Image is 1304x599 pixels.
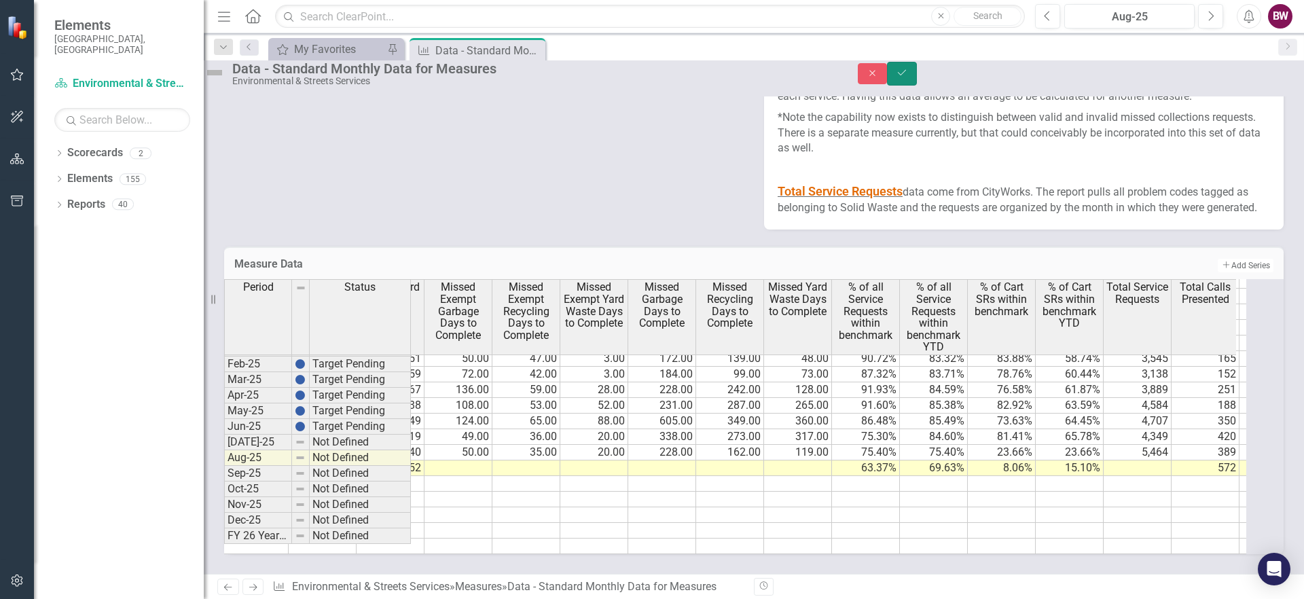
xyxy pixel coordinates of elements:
[900,351,968,367] td: 83.32%
[310,513,411,528] td: Not Defined
[696,429,764,445] td: 273.00
[295,515,306,526] img: 8DAGhfEEPCf229AAAAAElFTkSuQmCC
[310,497,411,513] td: Not Defined
[900,429,968,445] td: 84.60%
[900,382,968,398] td: 84.59%
[224,372,292,388] td: Mar-25
[968,367,1036,382] td: 78.76%
[764,351,832,367] td: 48.00
[310,466,411,482] td: Not Defined
[1064,4,1195,29] button: Aug-25
[295,421,306,432] img: BgCOk07PiH71IgAAAABJRU5ErkJggg==
[295,359,306,369] img: BgCOk07PiH71IgAAAABJRU5ErkJggg==
[900,445,968,460] td: 75.40%
[492,398,560,414] td: 53.00
[427,281,489,341] span: Missed Exempt Garbage Days to Complete
[560,398,628,414] td: 52.00
[67,197,105,213] a: Reports
[696,398,764,414] td: 287.00
[900,367,968,382] td: 83.71%
[455,580,502,593] a: Measures
[1218,259,1273,272] button: Add Series
[492,429,560,445] td: 36.00
[764,382,832,398] td: 128.00
[295,283,306,293] img: 8DAGhfEEPCf229AAAAAElFTkSuQmCC
[973,10,1002,21] span: Search
[560,445,628,460] td: 20.00
[832,429,900,445] td: 75.30%
[224,403,292,419] td: May-25
[344,281,376,293] span: Status
[560,382,628,398] td: 28.00
[310,528,411,544] td: Not Defined
[764,445,832,460] td: 119.00
[628,429,696,445] td: 338.00
[628,414,696,429] td: 605.00
[492,367,560,382] td: 42.00
[1172,382,1239,398] td: 251
[492,445,560,460] td: 35.00
[832,382,900,398] td: 91.93%
[560,367,628,382] td: 3.00
[1104,351,1172,367] td: 3,545
[224,497,292,513] td: Nov-25
[232,76,831,86] div: Environmental & Streets Services
[224,419,292,435] td: Jun-25
[295,374,306,385] img: BgCOk07PiH71IgAAAABJRU5ErkJggg==
[1268,4,1292,29] button: BW
[628,445,696,460] td: 228.00
[310,419,411,435] td: Target Pending
[424,351,492,367] td: 50.00
[1106,281,1168,305] span: Total Service Requests
[696,414,764,429] td: 349.00
[204,62,225,84] img: Not Defined
[54,17,190,33] span: Elements
[696,445,764,460] td: 162.00
[968,382,1036,398] td: 76.58%
[295,437,306,448] img: 8DAGhfEEPCf229AAAAAElFTkSuQmCC
[968,414,1036,429] td: 73.63%
[1036,398,1104,414] td: 63.59%
[310,372,411,388] td: Target Pending
[294,41,384,58] div: My Favorites
[295,499,306,510] img: 8DAGhfEEPCf229AAAAAElFTkSuQmCC
[563,281,625,329] span: Missed Exempt Yard Waste Days to Complete
[292,580,450,593] a: Environmental & Streets Services
[696,351,764,367] td: 139.00
[67,145,123,161] a: Scorecards
[295,530,306,541] img: 8DAGhfEEPCf229AAAAAElFTkSuQmCC
[778,184,903,198] span: Total Service Requests
[310,357,411,372] td: Target Pending
[628,351,696,367] td: 172.00
[310,482,411,497] td: Not Defined
[243,281,274,293] span: Period
[1172,445,1239,460] td: 389
[424,382,492,398] td: 136.00
[1036,429,1104,445] td: 65.78%
[7,16,31,39] img: ClearPoint Strategy
[1104,445,1172,460] td: 5,464
[54,108,190,132] input: Search Below...
[1036,414,1104,429] td: 64.45%
[628,398,696,414] td: 231.00
[968,460,1036,476] td: 8.06%
[295,468,306,479] img: 8DAGhfEEPCf229AAAAAElFTkSuQmCC
[560,414,628,429] td: 88.00
[1258,553,1290,585] div: Open Intercom Messenger
[968,351,1036,367] td: 83.88%
[968,429,1036,445] td: 81.41%
[1172,429,1239,445] td: 420
[224,513,292,528] td: Dec-25
[224,466,292,482] td: Sep-25
[1172,351,1239,367] td: 165
[54,33,190,56] small: [GEOGRAPHIC_DATA], [GEOGRAPHIC_DATA]
[112,199,134,211] div: 40
[628,382,696,398] td: 228.00
[900,460,968,476] td: 69.63%
[224,357,292,372] td: Feb-25
[631,281,693,329] span: Missed Garbage Days to Complete
[492,351,560,367] td: 47.00
[1036,382,1104,398] td: 61.87%
[900,414,968,429] td: 85.49%
[832,414,900,429] td: 86.48%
